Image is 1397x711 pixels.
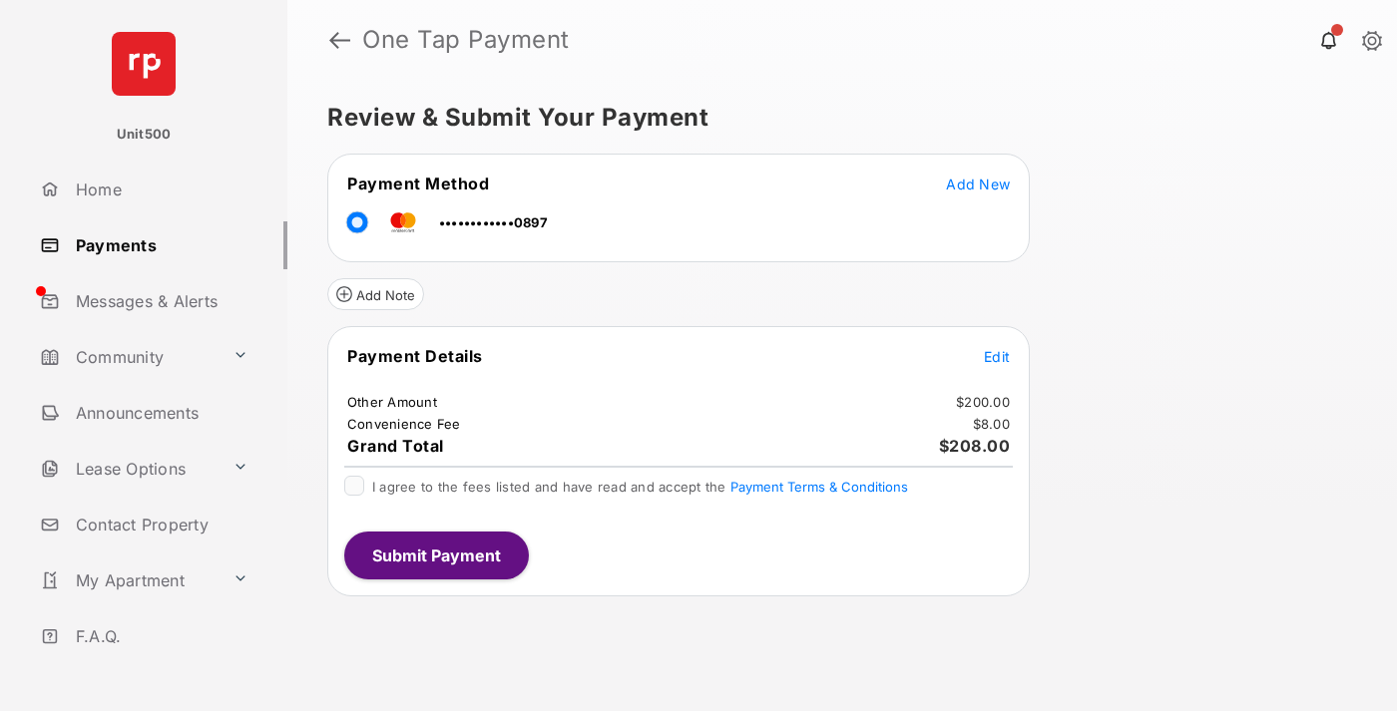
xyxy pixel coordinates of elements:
td: Convenience Fee [346,415,462,433]
a: Messages & Alerts [32,277,287,325]
a: My Apartment [32,556,225,604]
td: Other Amount [346,393,438,411]
strong: One Tap Payment [362,28,570,52]
button: Submit Payment [344,532,529,579]
img: svg+xml;base64,PHN2ZyB4bWxucz0iaHR0cDovL3d3dy53My5vcmcvMjAwMC9zdmciIHdpZHRoPSI2NCIgaGVpZ2h0PSI2NC... [112,32,176,96]
a: Home [32,166,287,213]
button: Add New [946,174,1010,193]
a: Community [32,333,225,381]
span: $208.00 [939,436,1011,456]
span: Payment Method [347,174,489,193]
span: Add New [946,176,1010,192]
p: Unit500 [117,125,172,145]
td: $8.00 [972,415,1011,433]
span: Grand Total [347,436,444,456]
a: Payments [32,221,287,269]
span: Edit [984,348,1010,365]
h5: Review & Submit Your Payment [327,106,1341,130]
span: I agree to the fees listed and have read and accept the [372,479,908,495]
td: $200.00 [955,393,1011,411]
a: Contact Property [32,501,287,548]
a: Lease Options [32,445,225,493]
button: I agree to the fees listed and have read and accept the [730,479,908,495]
a: Announcements [32,389,287,437]
span: Payment Details [347,346,483,366]
button: Edit [984,346,1010,366]
button: Add Note [327,278,424,310]
a: F.A.Q. [32,612,287,660]
span: ••••••••••••0897 [439,214,548,230]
